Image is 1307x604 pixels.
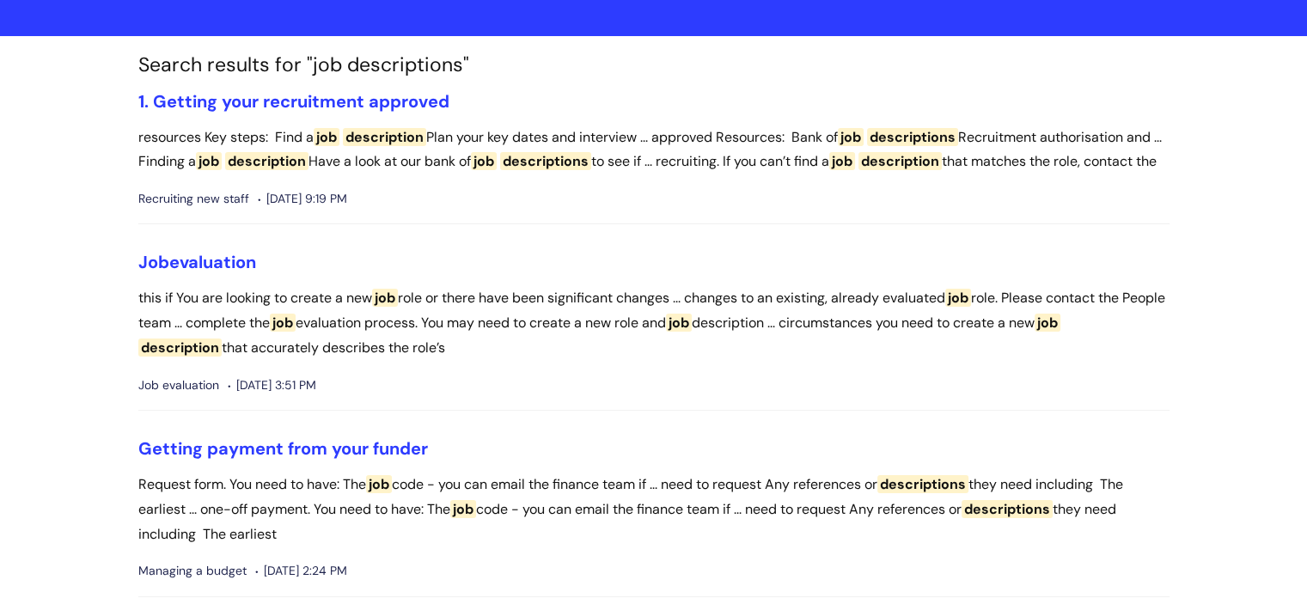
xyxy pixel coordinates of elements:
[343,128,426,146] span: description
[138,53,1170,77] h1: Search results for "job descriptions"
[225,152,308,170] span: description
[255,560,347,582] span: [DATE] 2:24 PM
[258,188,347,210] span: [DATE] 9:19 PM
[366,475,392,493] span: job
[196,152,222,170] span: job
[945,289,971,307] span: job
[450,500,476,518] span: job
[829,152,855,170] span: job
[138,251,256,273] a: Jobevaluation
[138,375,219,396] span: Job evaluation
[138,90,449,113] a: 1. Getting your recruitment approved
[471,152,497,170] span: job
[838,128,864,146] span: job
[138,286,1170,360] p: this if You are looking to create a new role or there have been significant changes ... changes t...
[372,289,398,307] span: job
[270,314,296,332] span: job
[877,475,968,493] span: descriptions
[500,152,591,170] span: descriptions
[228,375,316,396] span: [DATE] 3:51 PM
[138,125,1170,175] p: resources Key steps: Find a Plan your key dates and interview ... approved Resources: Bank of Rec...
[138,339,222,357] span: description
[666,314,692,332] span: job
[858,152,942,170] span: description
[138,188,249,210] span: Recruiting new staff
[138,437,428,460] a: Getting payment from your funder
[314,128,339,146] span: job
[138,251,169,273] span: Job
[1035,314,1060,332] span: job
[867,128,958,146] span: descriptions
[138,560,247,582] span: Managing a budget
[962,500,1053,518] span: descriptions
[138,473,1170,546] p: Request form. You need to have: The code - you can email the finance team if ... need to request ...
